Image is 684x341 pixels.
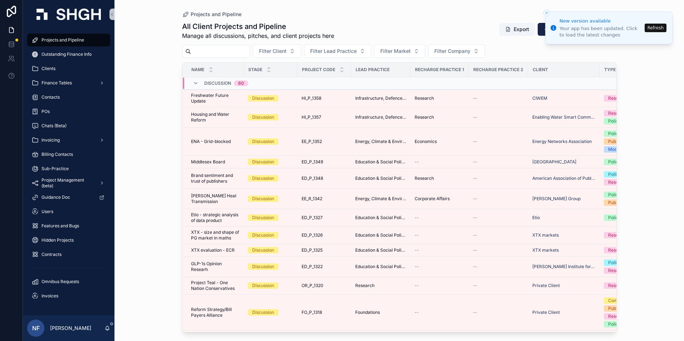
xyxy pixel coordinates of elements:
[355,232,406,238] span: Education & Social Policy
[473,283,524,288] a: --
[27,148,110,161] a: Billing Contacts
[608,260,622,266] div: Polling
[473,139,477,144] span: --
[252,282,274,289] div: Discussion
[415,114,464,120] a: Research
[604,95,653,102] a: Research
[434,48,470,55] span: Filter Company
[41,123,67,129] span: Chats (Beta)
[532,283,560,288] span: Private Client
[415,196,464,202] a: Corporate Affairs
[191,193,239,204] span: [PERSON_NAME] Heat Transmission
[415,114,434,120] span: Research
[191,280,239,291] span: Project Teal - One Nation Conservatives
[252,309,274,316] div: Discussion
[473,95,524,101] a: --
[415,247,464,253] a: --
[302,95,321,101] span: HI_P_1358
[248,263,293,270] a: Discussion
[302,215,347,221] a: ED_P_1327
[473,67,523,73] span: Recharge Practice 2
[532,196,595,202] a: [PERSON_NAME] Group
[608,118,621,124] div: Policy
[182,31,334,40] span: Manage all discussions, pitches, and client projects here
[532,139,592,144] span: Energy Networks Association
[415,159,419,165] span: --
[355,139,406,144] span: Energy, Climate & Environment
[532,283,595,288] a: Private Client
[608,267,627,274] div: Research
[532,232,559,238] span: XTX markets
[355,95,406,101] a: Infrastructure, Defence, Industrial, Transport
[532,310,560,315] a: Private Client
[608,305,635,312] div: Public Affairs
[27,191,110,204] a: Guidance Doc
[415,232,464,238] a: --
[473,215,524,221] a: --
[608,214,621,221] div: Policy
[252,263,274,270] div: Discussion
[302,215,323,221] span: ED_P_1327
[355,215,406,221] a: Education & Social Policy
[415,215,464,221] a: --
[473,139,524,144] a: --
[473,264,477,270] span: --
[532,264,595,270] a: [PERSON_NAME] Institute for Global Change
[302,310,347,315] a: FO_P_1318
[355,264,406,270] span: Education & Social Policy
[604,247,653,253] a: Research
[27,219,110,232] a: Features and Bugs
[41,237,74,243] span: Hidden Projects
[608,130,621,137] div: Policy
[27,62,110,75] a: Clients
[543,9,550,16] button: Close toast
[374,44,425,58] button: Select Button
[191,139,239,144] a: ENA - Grid-blocked
[532,176,595,181] a: American Association of Publishers
[41,94,60,100] span: Contacts
[532,95,595,101] a: CIWEM
[252,196,274,202] div: Discussion
[608,159,621,165] div: Policy
[191,229,239,241] a: XTX - size and shape of PG market in maths
[532,114,595,120] a: Enabling Water Smart Communities
[191,261,239,272] span: GLP-1s Opinion Researh
[302,196,322,202] span: EE_R_1342
[532,139,595,144] a: Energy Networks Association
[191,247,235,253] span: XTX evaluation - ECR
[355,114,406,120] a: Infrastructure, Defence, Industrial, Transport
[355,247,406,253] span: Education & Social Policy
[50,325,91,332] p: [PERSON_NAME]
[182,21,334,31] h1: All Client Projects and Pipeline
[380,48,411,55] span: Filter Market
[41,66,55,71] span: Clients
[252,214,274,221] div: Discussion
[302,247,323,253] span: ED_P_1325
[191,173,239,184] a: Brand sentiment and trust of publishers
[473,196,524,202] a: --
[248,247,293,253] a: Discussion
[532,232,595,238] a: XTX markets
[415,139,464,144] a: Economics
[252,95,274,102] div: Discussion
[355,310,406,315] a: Foundations
[608,179,627,186] div: Research
[473,247,477,253] span: --
[355,283,375,288] span: Research
[560,25,643,38] div: Your app has been updated. Click to load the latest changes
[608,171,622,178] div: Polling
[41,177,94,189] span: Project Management (beta)
[415,215,419,221] span: --
[248,114,293,120] a: Discussion
[532,196,581,202] span: [PERSON_NAME] Group
[252,247,274,253] div: Discussion
[27,48,110,61] a: Outstanding Finance Info
[415,67,464,73] span: Recharge Practice 1
[302,67,335,73] span: Project Code
[302,176,347,181] a: ED_P_1348
[302,247,347,253] a: ED_P_1325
